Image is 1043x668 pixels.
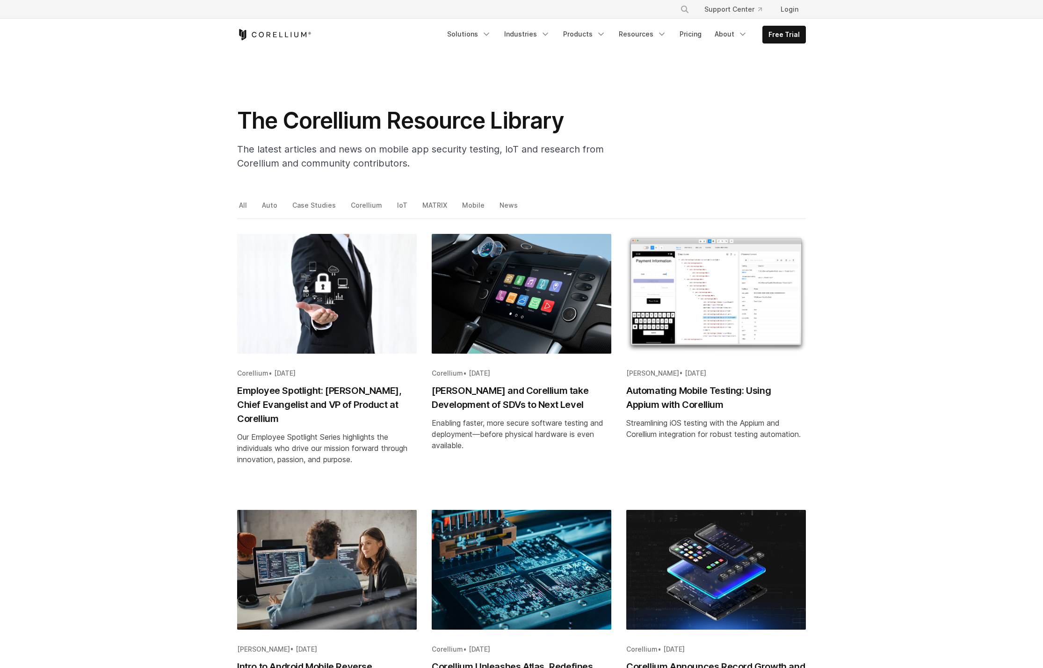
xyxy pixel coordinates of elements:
div: • [432,369,611,378]
span: [DATE] [296,645,317,653]
div: • [237,369,417,378]
div: Navigation Menu [442,26,806,44]
div: Our Employee Spotlight Series highlights the individuals who drive our mission forward through in... [237,431,417,465]
a: Resources [613,26,672,43]
a: Industries [499,26,556,43]
div: Navigation Menu [669,1,806,18]
span: Corellium [432,645,463,653]
a: Blog post summary: Employee Spotlight: Brian Robison, Chief Evangelist and VP of Product at Corel... [237,234,417,495]
img: Intro to Android Mobile Reverse Engineering [237,510,417,630]
div: • [626,645,806,654]
div: Streamlining iOS testing with the Appium and Corellium integration for robust testing automation. [626,417,806,440]
a: Solutions [442,26,497,43]
div: • [432,645,611,654]
img: Lauterbach and Corellium take Development of SDVs to Next Level [432,234,611,354]
a: MATRIX [420,199,450,218]
a: All [237,199,250,218]
a: Blog post summary: Lauterbach and Corellium take Development of SDVs to Next Level [432,234,611,495]
span: [DATE] [663,645,685,653]
span: [DATE] [274,369,296,377]
div: • [626,369,806,378]
a: Mobile [460,199,488,218]
h2: Automating Mobile Testing: Using Appium with Corellium [626,384,806,412]
a: News [498,199,521,218]
a: Products [558,26,611,43]
span: [PERSON_NAME] [237,645,290,653]
span: [PERSON_NAME] [626,369,679,377]
button: Search [676,1,693,18]
a: Auto [260,199,281,218]
span: [DATE] [469,645,490,653]
a: Blog post summary: Automating Mobile Testing: Using Appium with Corellium [626,234,806,495]
a: About [709,26,753,43]
img: Corellium Unleashes Atlas, Redefines ARM Virtualization and Future of Software Defined Vehicles [432,510,611,630]
h1: The Corellium Resource Library [237,107,611,135]
a: Case Studies [290,199,339,218]
h2: Employee Spotlight: [PERSON_NAME], Chief Evangelist and VP of Product at Corellium [237,384,417,426]
a: Pricing [674,26,707,43]
a: Free Trial [763,26,805,43]
span: Corellium [432,369,463,377]
a: Login [773,1,806,18]
span: Corellium [237,369,268,377]
img: Employee Spotlight: Brian Robison, Chief Evangelist and VP of Product at Corellium [237,234,417,354]
div: Enabling faster, more secure software testing and deployment—before physical hardware is even ava... [432,417,611,451]
a: IoT [395,199,411,218]
h2: [PERSON_NAME] and Corellium take Development of SDVs to Next Level [432,384,611,412]
span: Corellium [626,645,658,653]
span: The latest articles and news on mobile app security testing, IoT and research from Corellium and ... [237,144,604,169]
img: Corellium Announces Record Growth and Continued Innovation [626,510,806,630]
a: Support Center [697,1,769,18]
div: • [237,645,417,654]
span: [DATE] [685,369,706,377]
span: [DATE] [469,369,490,377]
img: Automating Mobile Testing: Using Appium with Corellium [626,234,806,354]
a: Corellium [349,199,385,218]
a: Corellium Home [237,29,311,40]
